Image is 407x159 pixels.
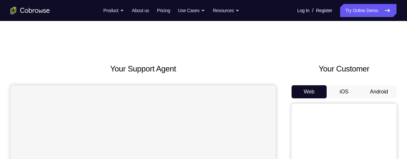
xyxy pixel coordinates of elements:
[292,85,327,98] button: Web
[157,4,170,17] a: Pricing
[292,63,397,75] h2: Your Customer
[316,4,332,17] a: Register
[103,4,124,17] button: Product
[178,4,205,17] button: Use Cases
[132,4,149,17] a: About us
[213,4,239,17] button: Resources
[361,85,397,98] button: Android
[312,7,313,14] span: /
[297,4,309,17] a: Log In
[340,4,397,17] a: Try Online Demo
[10,63,276,75] h2: Your Support Agent
[10,7,50,14] a: Go to the home page
[327,85,362,98] button: iOS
